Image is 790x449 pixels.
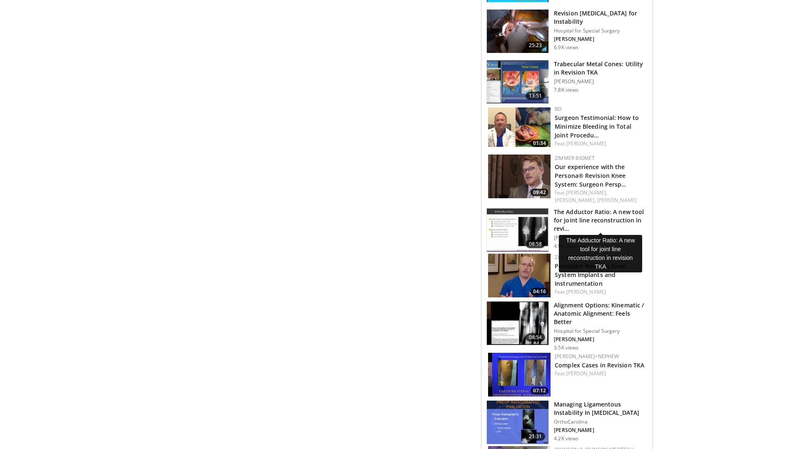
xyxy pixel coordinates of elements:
p: [PERSON_NAME] [554,78,648,85]
div: The Adductor Ratio: A new tool for joint line reconstruction in revision TKA [559,235,642,272]
p: 4.2K views [554,435,578,442]
span: 01:34 [531,140,548,147]
a: [PERSON_NAME] [566,288,606,295]
p: [PERSON_NAME] [554,336,648,343]
p: OrthoCarolina [554,419,648,425]
p: 4.9K views [554,243,578,249]
img: ca84d45e-8f05-4bb2-8d95-5e9a3f95d8cb.150x105_q85_crop-smart_upscale.jpg [488,254,551,297]
a: 08:54 Alignment Options: Kinematic / Anatomic Alignment: Feels Better Hospital for Special Surger... [486,301,648,351]
a: 08:58 The Adductor Ratio: A new tool for joint line reconstruction in revi… [PERSON_NAME] 4.9K views [486,208,648,252]
p: 7.8K views [554,87,578,93]
a: Persona® Revision Knee System Implants and Instrumentation [555,262,626,287]
span: 13:51 [526,92,546,100]
img: 484572c5-16b5-4a1e-b092-6b2df150b2b0.150x105_q85_crop-smart_upscale.jpg [488,105,551,149]
a: 13:51 Trabecular Metal Cones: Utility in Revision TKA [PERSON_NAME] 7.8K views [486,60,648,104]
span: 07:12 [531,387,548,394]
img: 7b09b83e-8b07-49a9-959a-b57bd9bf44da.150x105_q85_crop-smart_upscale.jpg [488,155,551,198]
div: Feat. [555,370,646,377]
h3: Trabecular Metal Cones: Utility in Revision TKA [554,60,648,77]
a: [PERSON_NAME] [597,197,637,204]
a: [PERSON_NAME], [555,197,596,204]
p: Hospital for Special Surgery [554,27,648,34]
span: 25:23 [526,41,546,50]
a: BD [555,105,562,112]
p: [PERSON_NAME] [554,427,648,434]
p: [PERSON_NAME] [554,36,648,42]
a: 25:23 Revision [MEDICAL_DATA] for Instability Hospital for Special Surgery [PERSON_NAME] 6.9K views [486,9,648,53]
span: 09:42 [531,189,548,196]
a: Our experience with the Persona® Revision Knee System: Surgeon Persp… [555,163,626,188]
div: Feat. [555,288,646,296]
a: 01:34 [488,105,551,149]
a: [PERSON_NAME], [566,189,607,196]
a: 21:31 Managing Ligamentous Instability In [MEDICAL_DATA] OrthoCarolina [PERSON_NAME] 4.2K views [486,400,648,444]
img: c14a898b-6247-4422-abb5-3a407c8290bd.150x105_q85_crop-smart_upscale.jpg [487,10,548,53]
a: Surgeon Testimonial: How to Minimize Bleeding in Total Joint Procedu… [555,114,639,139]
img: a088f6c2-b6a7-46df-88e0-58fc9cbeaa77.150x105_q85_crop-smart_upscale.jpg [487,302,548,345]
span: 04:16 [531,288,548,295]
p: [PERSON_NAME] [554,234,648,241]
a: [PERSON_NAME] [566,140,606,147]
h3: Managing Ligamentous Instability In [MEDICAL_DATA] [554,400,648,417]
span: 08:54 [526,333,546,342]
a: 07:12 [488,353,551,397]
a: Complex Cases in Revision TKA [555,361,644,369]
a: Zimmer Biomet [555,155,595,162]
h3: Revision [MEDICAL_DATA] for Instability [554,9,648,26]
img: 286158_0001_1.png.150x105_q85_crop-smart_upscale.jpg [487,60,548,104]
h3: Alignment Options: Kinematic / Anatomic Alignment: Feels Better [554,301,648,326]
p: Hospital for Special Surgery [554,328,648,334]
p: 6.9K views [554,44,578,51]
div: Feat. [555,140,646,147]
span: 08:58 [526,240,546,248]
a: [PERSON_NAME]+Nephew [555,353,619,360]
a: Zimmer Biomet [555,254,595,261]
div: Feat. [555,189,646,204]
a: 04:16 [488,254,551,297]
p: 3.5K views [554,344,578,351]
img: 275533_0000_1.png.150x105_q85_crop-smart_upscale.jpg [487,401,548,444]
span: 21:31 [526,432,546,441]
a: [PERSON_NAME] [566,370,606,377]
img: 14322a20-d51c-4770-8f67-a69f54f81db7.150x105_q85_crop-smart_upscale.jpg [487,208,548,252]
h3: The Adductor Ratio: A new tool for joint line reconstruction in revi… [554,208,648,233]
a: 09:42 [488,155,551,198]
img: dfa06f24-15bf-4247-9dbe-50e25ff6ff6e.150x105_q85_crop-smart_upscale.jpg [488,353,551,397]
